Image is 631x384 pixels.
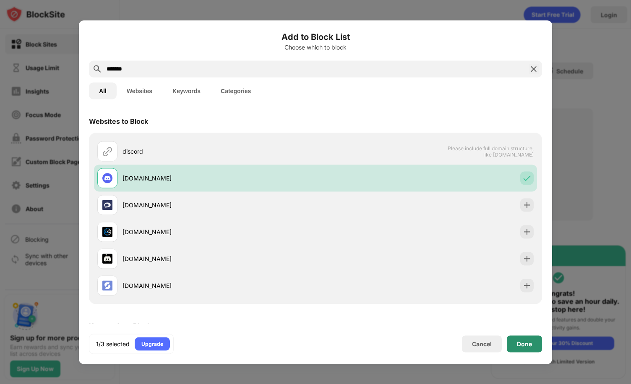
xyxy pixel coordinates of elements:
[162,82,211,99] button: Keywords
[123,227,315,236] div: [DOMAIN_NAME]
[89,117,148,125] div: Websites to Block
[123,147,315,156] div: discord
[89,82,117,99] button: All
[96,340,130,348] div: 1/3 selected
[89,44,542,50] div: Choose which to block
[517,340,532,347] div: Done
[141,340,163,348] div: Upgrade
[102,280,112,290] img: favicons
[89,321,151,330] div: Keywords to Block
[117,82,162,99] button: Websites
[102,253,112,264] img: favicons
[211,82,261,99] button: Categories
[123,281,315,290] div: [DOMAIN_NAME]
[102,173,112,183] img: favicons
[447,145,534,157] span: Please include full domain structure, like [DOMAIN_NAME]
[102,227,112,237] img: favicons
[102,200,112,210] img: favicons
[529,64,539,74] img: search-close
[123,201,315,209] div: [DOMAIN_NAME]
[92,64,102,74] img: search.svg
[123,254,315,263] div: [DOMAIN_NAME]
[102,146,112,156] img: url.svg
[89,30,542,43] h6: Add to Block List
[123,174,315,183] div: [DOMAIN_NAME]
[472,340,492,347] div: Cancel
